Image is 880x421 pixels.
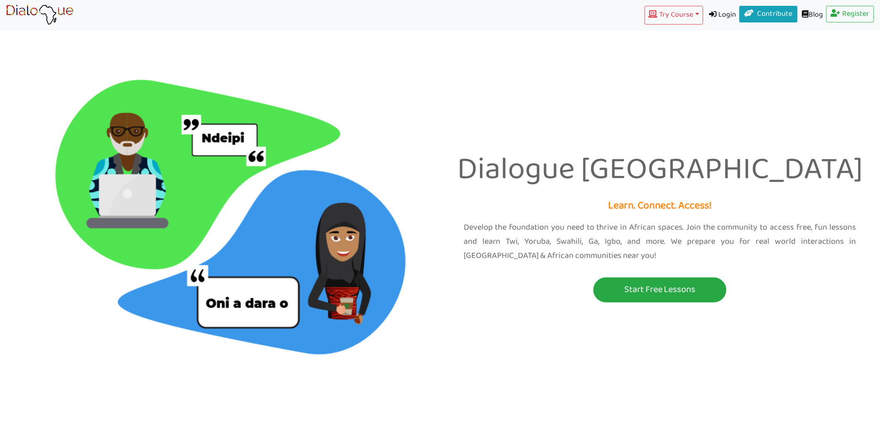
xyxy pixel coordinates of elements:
[464,220,856,263] p: Develop the foundation you need to thrive in African spaces. Join the community to access free, f...
[596,282,724,297] p: Start Free Lessons
[446,277,874,302] a: Start Free Lessons
[703,6,740,25] a: Login
[645,6,703,25] button: Try Course
[739,6,798,22] a: Contribute
[593,277,727,302] button: Start Free Lessons
[446,197,874,215] p: Learn. Connect. Access!
[6,5,74,25] img: learn African language platform app
[826,6,875,22] a: Register
[798,6,826,25] a: Blog
[446,144,874,197] p: Dialogue [GEOGRAPHIC_DATA]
